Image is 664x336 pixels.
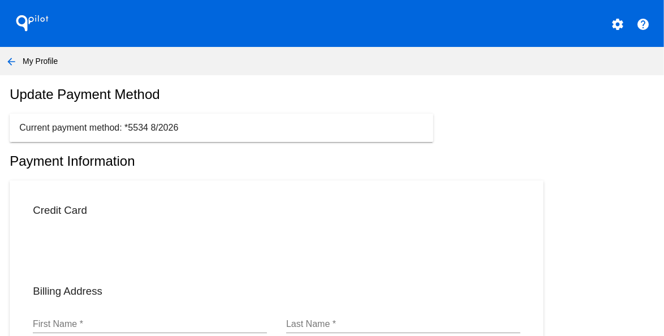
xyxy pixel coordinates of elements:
input: First Name * [33,319,267,329]
mat-icon: arrow_back [5,55,18,68]
h2: Payment Information [10,153,654,169]
input: Last Name * [286,319,520,329]
mat-icon: settings [611,18,624,31]
h1: Update Payment Method [10,87,433,102]
h3: Credit Card [33,204,520,217]
h1: QPilot [10,12,55,35]
p: Current payment method: *5534 8/2026 [19,123,423,133]
mat-icon: help [636,18,650,31]
h3: Billing Address [33,285,520,298]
